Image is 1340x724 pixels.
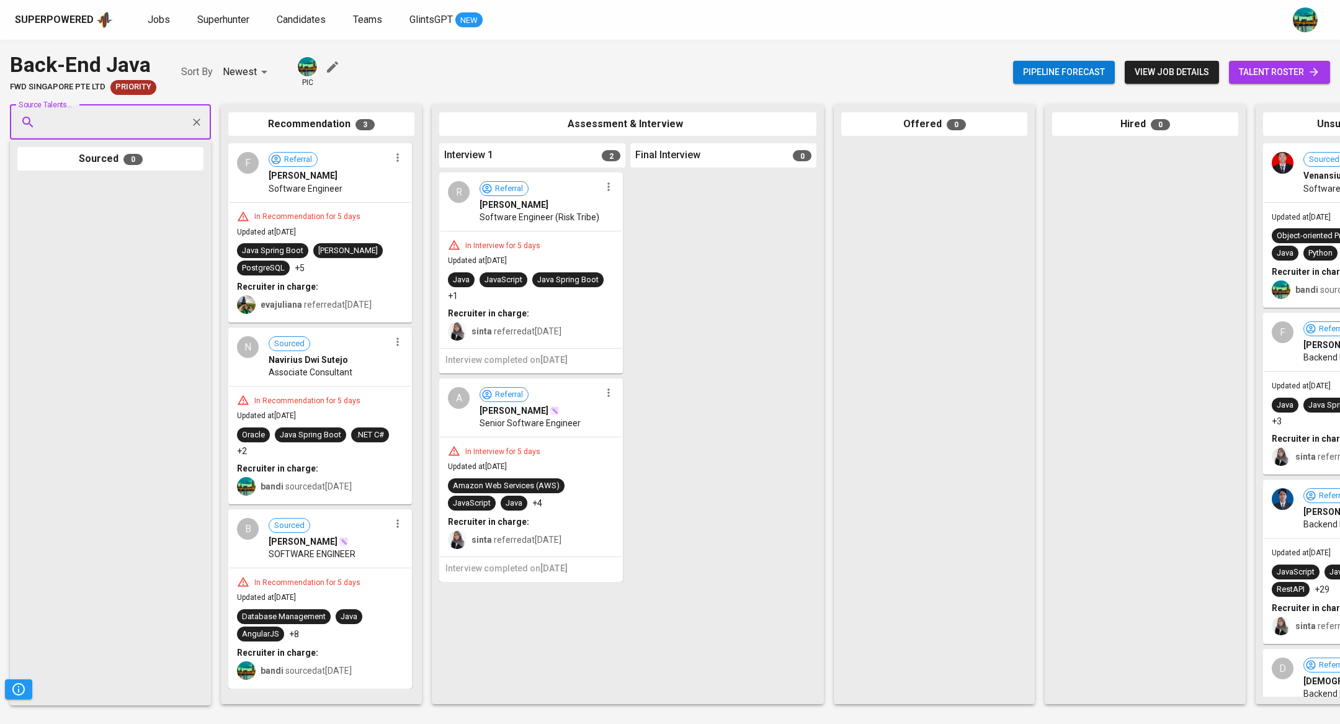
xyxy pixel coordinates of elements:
[237,518,259,540] div: B
[841,112,1027,136] div: Offered
[635,148,700,163] span: Final Interview
[460,241,545,251] div: In Interview for 5 days
[1272,280,1290,299] img: a5d44b89-0c59-4c54-99d0-a63b29d42bd3.jpg
[261,300,372,310] span: referred at [DATE]
[1277,566,1315,578] div: JavaScript
[550,406,560,416] img: magic_wand.svg
[295,262,305,274] p: +5
[448,517,529,527] b: Recruiter in charge:
[602,150,620,161] span: 2
[223,65,257,79] p: Newest
[110,80,156,95] div: New Job received from Demand Team
[1272,658,1293,679] div: D
[409,12,483,28] a: GlintsGPT NEW
[453,498,491,509] div: JavaScript
[471,326,561,336] span: referred at [DATE]
[188,114,205,131] button: Clear
[123,154,143,165] span: 0
[237,411,296,420] span: Updated at [DATE]
[480,417,581,429] span: Senior Software Engineer
[1295,452,1316,462] b: sinta
[269,169,337,182] span: [PERSON_NAME]
[298,57,317,76] img: a5d44b89-0c59-4c54-99d0-a63b29d42bd3.jpg
[448,181,470,203] div: R
[1277,400,1293,411] div: Java
[1023,65,1105,80] span: Pipeline forecast
[228,112,414,136] div: Recommendation
[280,429,341,441] div: Java Spring Boot
[444,148,493,163] span: Interview 1
[242,628,279,640] div: AngularJS
[480,199,548,211] span: [PERSON_NAME]
[269,535,337,548] span: [PERSON_NAME]
[490,183,528,195] span: Referral
[249,212,365,222] div: In Recommendation for 5 days
[1272,488,1293,510] img: 30b7613ce7196b30694ef3ae2a5e5f40.jpeg
[1277,584,1305,596] div: RestAPI
[448,322,467,341] img: sinta.windasari@glints.com
[15,11,113,29] a: Superpoweredapp logo
[471,535,492,545] b: sinta
[1277,248,1293,259] div: Java
[439,112,816,136] div: Assessment & Interview
[269,520,310,532] span: Sourced
[237,336,259,358] div: N
[480,404,548,417] span: [PERSON_NAME]
[269,182,342,195] span: Software Engineer
[228,509,412,689] div: BSourced[PERSON_NAME]SOFTWARE ENGINEERIn Recommendation for 5 daysUpdated at[DATE]Database Manage...
[448,256,507,265] span: Updated at [DATE]
[148,12,172,28] a: Jobs
[228,143,412,323] div: FReferral[PERSON_NAME]Software EngineerIn Recommendation for 5 daysUpdated at[DATE]Java Spring Bo...
[1308,248,1333,259] div: Python
[532,497,542,509] p: +4
[181,65,213,79] p: Sort By
[453,480,560,492] div: Amazon Web Services (AWS)
[261,300,302,310] b: evajuliana
[1272,548,1331,557] span: Updated at [DATE]
[471,535,561,545] span: referred at [DATE]
[471,326,492,336] b: sinta
[237,445,247,457] p: +2
[1272,447,1290,466] img: sinta.windasari@glints.com
[96,11,113,29] img: app logo
[445,354,617,367] h6: Interview completed on
[353,12,385,28] a: Teams
[15,13,94,27] div: Superpowered
[237,295,256,314] img: eva@glints.com
[261,481,352,491] span: sourced at [DATE]
[1052,112,1238,136] div: Hired
[237,593,296,602] span: Updated at [DATE]
[448,387,470,409] div: A
[448,308,529,318] b: Recruiter in charge:
[1295,621,1316,631] b: sinta
[242,611,326,623] div: Database Management
[242,429,265,441] div: Oracle
[261,481,284,491] b: bandi
[242,262,285,274] div: PostgreSQL
[793,150,811,161] span: 0
[448,290,458,302] p: +1
[439,378,623,582] div: AReferral[PERSON_NAME]Senior Software EngineerIn Interview for 5 daysUpdated at[DATE]Amazon Web S...
[223,61,272,84] div: Newest
[289,628,299,640] p: +8
[237,648,318,658] b: Recruiter in charge:
[341,611,357,623] div: Java
[297,56,318,88] div: pic
[1135,65,1209,80] span: view job details
[5,679,32,699] button: Pipeline Triggers
[237,282,318,292] b: Recruiter in charge:
[1295,285,1318,295] b: bandi
[1293,7,1318,32] img: a5d44b89-0c59-4c54-99d0-a63b29d42bd3.jpg
[10,81,105,93] span: FWD Singapore Pte Ltd
[17,147,203,171] div: Sourced
[1229,61,1330,84] a: talent roster
[947,119,966,130] span: 0
[197,14,249,25] span: Superhunter
[242,245,303,257] div: Java Spring Boot
[540,563,568,573] span: [DATE]
[237,152,259,174] div: F
[261,666,284,676] b: bandi
[237,463,318,473] b: Recruiter in charge:
[1315,583,1329,596] p: +29
[279,154,317,166] span: Referral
